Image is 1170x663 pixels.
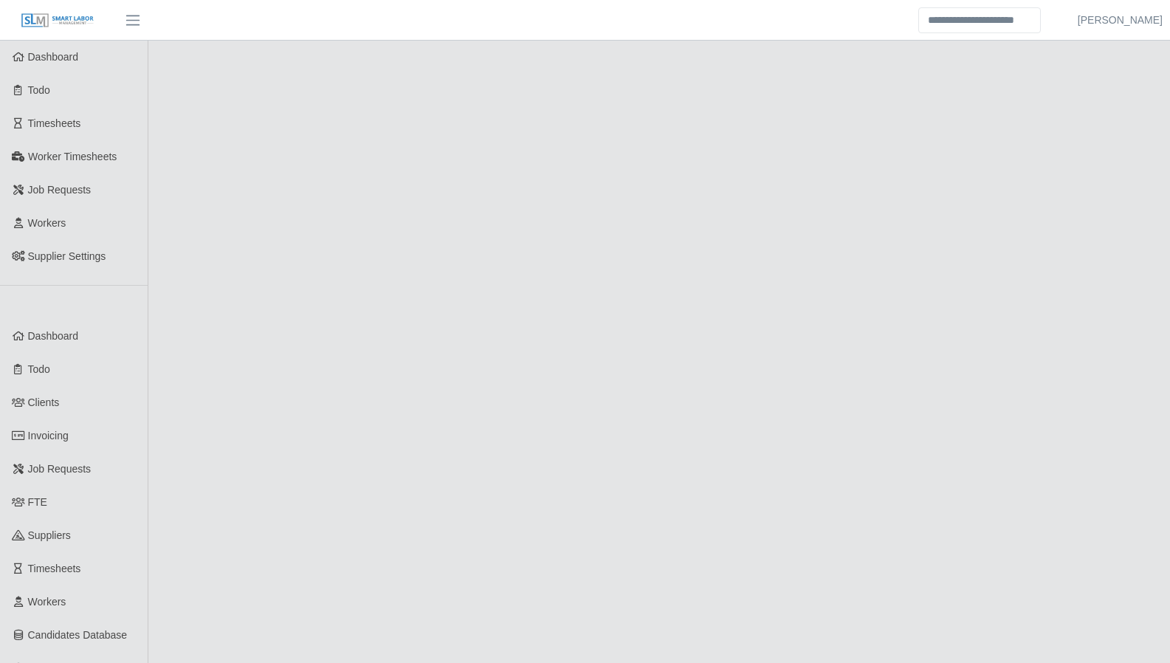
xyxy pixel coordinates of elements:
img: SLM Logo [21,13,94,29]
span: Timesheets [28,563,81,574]
span: Todo [28,84,50,96]
span: Timesheets [28,117,81,129]
input: Search [918,7,1041,33]
span: Worker Timesheets [28,151,117,162]
span: Supplier Settings [28,250,106,262]
span: Job Requests [28,463,92,475]
span: Todo [28,363,50,375]
span: Candidates Database [28,629,128,641]
span: Workers [28,217,66,229]
a: [PERSON_NAME] [1078,13,1163,28]
span: Invoicing [28,430,69,442]
span: Job Requests [28,184,92,196]
span: Dashboard [28,51,79,63]
span: Suppliers [28,529,71,541]
span: Dashboard [28,330,79,342]
span: Clients [28,396,60,408]
span: FTE [28,496,47,508]
span: Workers [28,596,66,608]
